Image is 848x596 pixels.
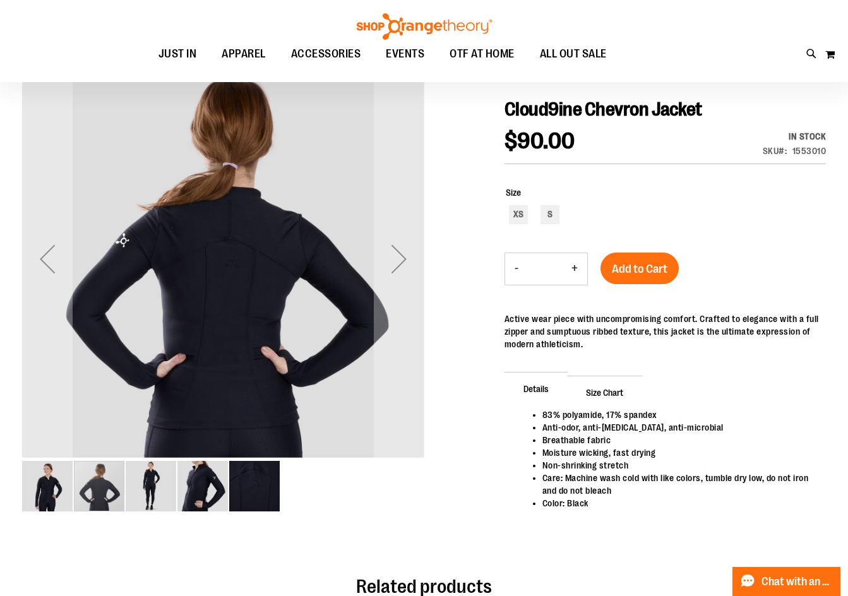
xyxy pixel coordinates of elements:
[505,253,528,285] button: Decrease product quantity
[386,40,424,68] span: EVENTS
[506,188,521,198] span: Size
[505,372,568,405] span: Details
[22,57,424,513] div: carousel
[732,567,841,596] button: Chat with an Expert
[177,461,228,511] img: Cloud9ine Chevron Jacket Black
[567,376,642,408] span: Size Chart
[505,128,575,154] span: $90.00
[792,145,827,157] div: 1553010
[612,262,667,276] span: Add to Cart
[22,461,73,511] img: Cloud9ine Chevron Jacket Black
[763,146,787,156] strong: SKU
[562,253,587,285] button: Increase product quantity
[542,459,813,472] li: Non-shrinking stretch
[22,57,424,460] div: Cloud9ine Chevron Jacket Black
[22,56,424,458] img: Cloud9ine Chevron Jacket Black
[542,434,813,446] li: Breathable fabric
[761,576,833,588] span: Chat with an Expert
[540,40,607,68] span: ALL OUT SALE
[600,253,679,284] button: Add to Cart
[126,461,176,511] img: Cloud9ine Chevron Jacket Black
[291,40,361,68] span: ACCESSORIES
[542,408,813,421] li: 83% polyamide, 17% spandex
[222,40,266,68] span: APPAREL
[355,13,494,40] img: Shop Orangetheory
[74,460,126,513] div: image 2 of 5
[542,472,813,497] li: Care: Machine wash cold with like colors, tumble dry low, do not iron and do not bleach
[450,40,515,68] span: OTF AT HOME
[374,57,424,460] div: Next
[22,57,73,460] div: Previous
[542,446,813,459] li: Moisture wicking, fast drying
[542,421,813,434] li: Anti-odor, anti-[MEDICAL_DATA], anti-microbial
[22,460,74,513] div: image 1 of 5
[177,460,229,513] div: image 4 of 5
[528,254,562,284] input: Product quantity
[505,313,826,350] div: Active wear piece with uncompromising comfort. Crafted to elegance with a full zipper and sumptuo...
[126,460,177,513] div: image 3 of 5
[229,460,280,513] div: image 5 of 5
[540,205,559,224] div: S
[763,130,827,143] div: Availability
[505,98,702,120] span: Cloud9ine Chevron Jacket
[542,497,813,510] li: Color: Black
[509,205,528,224] div: XS
[763,130,827,143] div: In stock
[158,40,197,68] span: JUST IN
[229,461,280,511] img: Cloud9ine Chevron Jacket Black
